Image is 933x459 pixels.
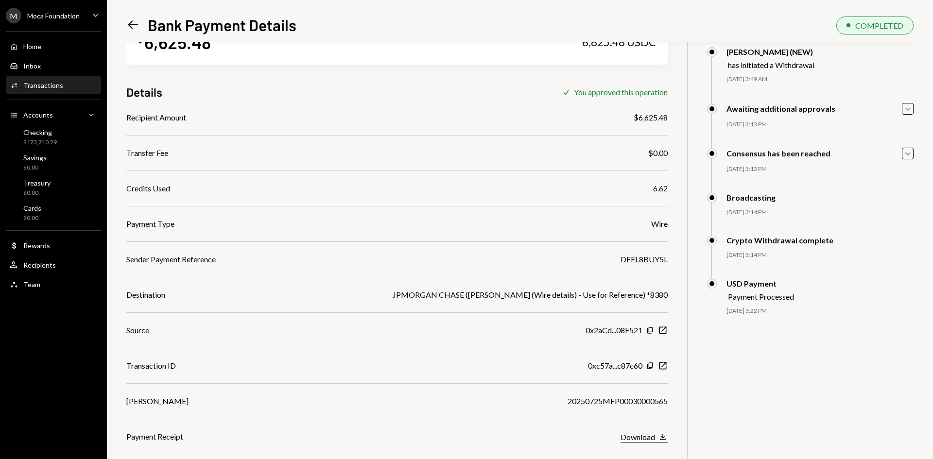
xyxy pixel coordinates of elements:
div: [DATE] 3:13 PM [726,165,914,173]
div: Accounts [23,111,53,119]
div: Payment Processed [728,292,794,301]
div: Awaiting additional approvals [726,104,835,113]
a: Treasury$0.00 [6,176,101,199]
a: Rewards [6,237,101,254]
a: Transactions [6,76,101,94]
div: Source [126,324,149,336]
div: Wire [651,218,668,230]
div: DEEL8BUY5L [621,254,668,265]
div: Broadcasting [726,193,776,202]
div: Transaction ID [126,360,176,372]
div: Team [23,280,40,289]
div: [DATE] 3:14 PM [726,251,914,259]
div: [DATE] 3:13 PM [726,120,914,129]
div: JPMORGAN CHASE ([PERSON_NAME] (Wire details) - Use for Reference) *8380 [393,289,668,301]
div: [DATE] 3:49 AM [726,75,914,84]
div: [DATE] 3:22 PM [726,307,914,315]
h1: Bank Payment Details [148,15,296,34]
div: USD Payment [726,279,794,288]
div: $0.00 [23,164,47,172]
a: Team [6,275,101,293]
a: Checking$173,710.29 [6,125,101,149]
div: Inbox [23,62,41,70]
a: Home [6,37,101,55]
div: Transactions [23,81,63,89]
div: Consensus has been reached [726,149,830,158]
div: Rewards [23,241,50,250]
div: [PERSON_NAME] (NEW) [726,47,814,56]
div: Sender Payment Reference [126,254,216,265]
a: Accounts [6,106,101,123]
div: $173,710.29 [23,138,57,147]
div: Home [23,42,41,51]
div: Treasury [23,179,51,187]
div: Checking [23,128,57,136]
div: 0xc57a...c87c60 [588,360,642,372]
div: Transfer Fee [126,147,168,159]
a: Cards$0.00 [6,201,101,224]
div: M [6,8,21,23]
div: Recipient Amount [126,112,186,123]
div: $6,625.48 [634,112,668,123]
div: $0.00 [648,147,668,159]
div: Payment Receipt [126,431,183,442]
div: [PERSON_NAME] [126,395,189,407]
div: Crypto Withdrawal complete [726,236,833,245]
a: Savings$0.00 [6,151,101,174]
button: Download [621,432,668,442]
a: Recipients [6,256,101,273]
div: 20250725MFP00030000565 [568,395,668,407]
div: COMPLETED [855,21,903,30]
div: Recipients [23,261,56,269]
div: 6.62 [653,183,668,194]
div: Credits Used [126,183,170,194]
div: Moca Foundation [27,12,80,20]
div: $0.00 [23,214,41,222]
div: Cards [23,204,41,212]
h3: Details [126,84,162,100]
div: $0.00 [23,189,51,197]
div: You approved this operation [574,87,668,97]
a: Inbox [6,57,101,74]
div: [DATE] 3:14 PM [726,208,914,217]
div: 0x2aCd...08F521 [586,324,642,336]
div: Download [621,432,655,442]
div: Destination [126,289,165,301]
div: has initiated a Withdrawal [728,60,814,69]
div: Payment Type [126,218,174,230]
div: Savings [23,153,47,162]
